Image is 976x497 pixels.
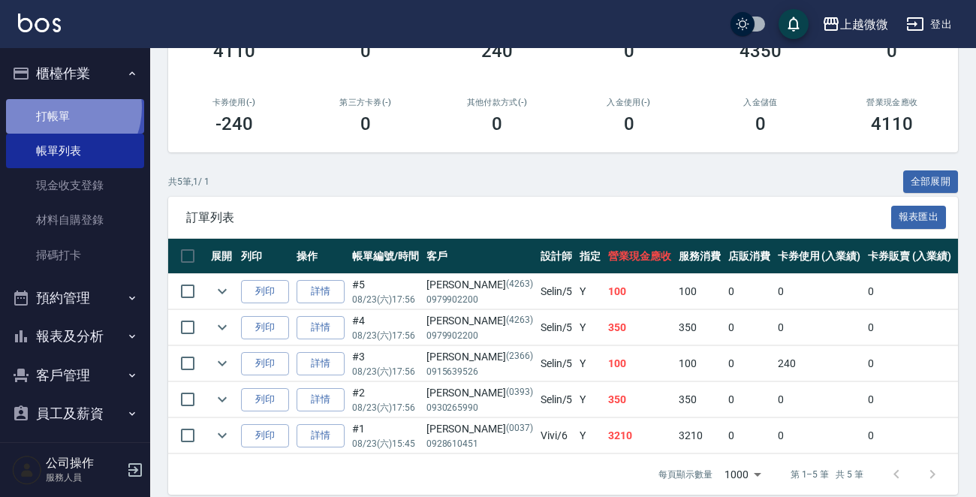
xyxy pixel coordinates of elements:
[604,346,675,381] td: 100
[864,239,955,274] th: 卡券販賣 (入業績)
[6,99,144,134] a: 打帳單
[297,316,345,339] a: 詳情
[426,293,533,306] p: 0979902200
[6,168,144,203] a: 現金收支登錄
[903,170,959,194] button: 全部展開
[604,418,675,453] td: 3210
[871,113,913,134] h3: 4110
[6,238,144,273] a: 掃碼打卡
[241,280,289,303] button: 列印
[791,468,863,481] p: 第 1–5 筆 共 5 筆
[624,41,634,62] h3: 0
[537,382,577,417] td: Selin /5
[481,41,513,62] h3: 240
[576,418,604,453] td: Y
[755,113,766,134] h3: 0
[211,352,233,375] button: expand row
[712,98,808,107] h2: 入金儲值
[207,239,237,274] th: 展開
[211,316,233,339] button: expand row
[576,382,604,417] td: Y
[450,98,545,107] h2: 其他付款方式(-)
[774,310,865,345] td: 0
[241,316,289,339] button: 列印
[537,418,577,453] td: Vivi /6
[241,352,289,375] button: 列印
[576,274,604,309] td: Y
[352,329,419,342] p: 08/23 (六) 17:56
[900,11,958,38] button: 登出
[891,206,947,229] button: 報表匯出
[604,274,675,309] td: 100
[675,346,724,381] td: 100
[864,346,955,381] td: 0
[506,277,533,293] p: (4263)
[352,365,419,378] p: 08/23 (六) 17:56
[6,317,144,356] button: 報表及分析
[864,382,955,417] td: 0
[887,41,897,62] h3: 0
[724,346,774,381] td: 0
[675,310,724,345] td: 350
[604,239,675,274] th: 營業現金應收
[506,421,533,437] p: (0037)
[293,239,348,274] th: 操作
[186,98,282,107] h2: 卡券使用(-)
[506,385,533,401] p: (0393)
[779,9,809,39] button: save
[360,113,371,134] h3: 0
[537,310,577,345] td: Selin /5
[213,41,255,62] h3: 4110
[740,41,782,62] h3: 4350
[426,313,533,329] div: [PERSON_NAME]
[840,15,888,34] div: 上越微微
[774,382,865,417] td: 0
[537,274,577,309] td: Selin /5
[426,349,533,365] div: [PERSON_NAME]
[576,239,604,274] th: 指定
[241,388,289,411] button: 列印
[6,134,144,168] a: 帳單列表
[6,433,144,472] button: 商品管理
[576,310,604,345] td: Y
[318,98,413,107] h2: 第三方卡券(-)
[864,310,955,345] td: 0
[297,388,345,411] a: 詳情
[426,401,533,414] p: 0930265990
[576,346,604,381] td: Y
[168,175,209,188] p: 共 5 筆, 1 / 1
[724,239,774,274] th: 店販消費
[604,382,675,417] td: 350
[774,239,865,274] th: 卡券使用 (入業績)
[774,274,865,309] td: 0
[581,98,676,107] h2: 入金使用(-)
[675,239,724,274] th: 服務消費
[724,382,774,417] td: 0
[241,424,289,447] button: 列印
[348,346,423,381] td: #3
[816,9,894,40] button: 上越微微
[845,98,940,107] h2: 營業現金應收
[348,418,423,453] td: #1
[348,310,423,345] td: #4
[360,41,371,62] h3: 0
[718,454,767,495] div: 1000
[724,274,774,309] td: 0
[604,310,675,345] td: 350
[6,356,144,395] button: 客戶管理
[492,113,502,134] h3: 0
[46,456,122,471] h5: 公司操作
[186,210,891,225] span: 訂單列表
[537,346,577,381] td: Selin /5
[658,468,712,481] p: 每頁顯示數量
[864,274,955,309] td: 0
[348,239,423,274] th: 帳單編號/時間
[506,349,533,365] p: (2366)
[46,471,122,484] p: 服務人員
[6,203,144,237] a: 材料自購登錄
[6,279,144,318] button: 預約管理
[211,280,233,303] button: expand row
[624,113,634,134] h3: 0
[237,239,293,274] th: 列印
[6,54,144,93] button: 櫃檯作業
